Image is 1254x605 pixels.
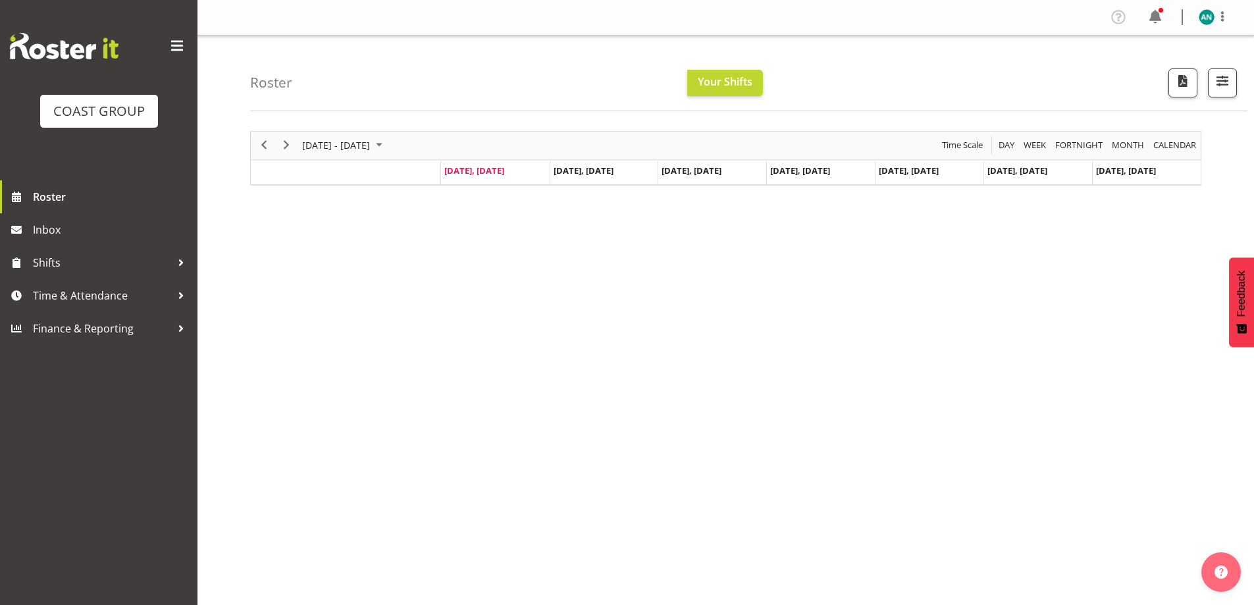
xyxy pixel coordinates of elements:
[1151,137,1199,153] button: Month
[770,165,830,176] span: [DATE], [DATE]
[301,137,371,153] span: [DATE] - [DATE]
[250,75,292,90] h4: Roster
[1236,271,1247,317] span: Feedback
[662,165,721,176] span: [DATE], [DATE]
[1053,137,1105,153] button: Fortnight
[53,101,145,121] div: COAST GROUP
[997,137,1017,153] button: Timeline Day
[987,165,1047,176] span: [DATE], [DATE]
[278,137,296,153] button: Next
[10,33,118,59] img: Rosterit website logo
[1152,137,1197,153] span: calendar
[879,165,939,176] span: [DATE], [DATE]
[997,137,1016,153] span: Day
[33,220,191,240] span: Inbox
[300,137,388,153] button: September 2025
[1110,137,1147,153] button: Timeline Month
[940,137,985,153] button: Time Scale
[941,137,984,153] span: Time Scale
[554,165,614,176] span: [DATE], [DATE]
[33,319,171,338] span: Finance & Reporting
[1022,137,1047,153] span: Week
[1168,68,1197,97] button: Download a PDF of the roster according to the set date range.
[250,131,1201,186] div: Timeline Week of September 22, 2025
[1054,137,1104,153] span: Fortnight
[698,74,752,89] span: Your Shifts
[1199,9,1215,25] img: andreana-norris9931.jpg
[687,70,763,96] button: Your Shifts
[298,132,390,159] div: September 22 - 28, 2025
[33,253,171,273] span: Shifts
[255,137,273,153] button: Previous
[444,165,504,176] span: [DATE], [DATE]
[1110,137,1145,153] span: Month
[275,132,298,159] div: next period
[33,286,171,305] span: Time & Attendance
[1215,566,1228,579] img: help-xxl-2.png
[1096,165,1156,176] span: [DATE], [DATE]
[253,132,275,159] div: previous period
[1208,68,1237,97] button: Filter Shifts
[33,187,191,207] span: Roster
[1229,257,1254,347] button: Feedback - Show survey
[1022,137,1049,153] button: Timeline Week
